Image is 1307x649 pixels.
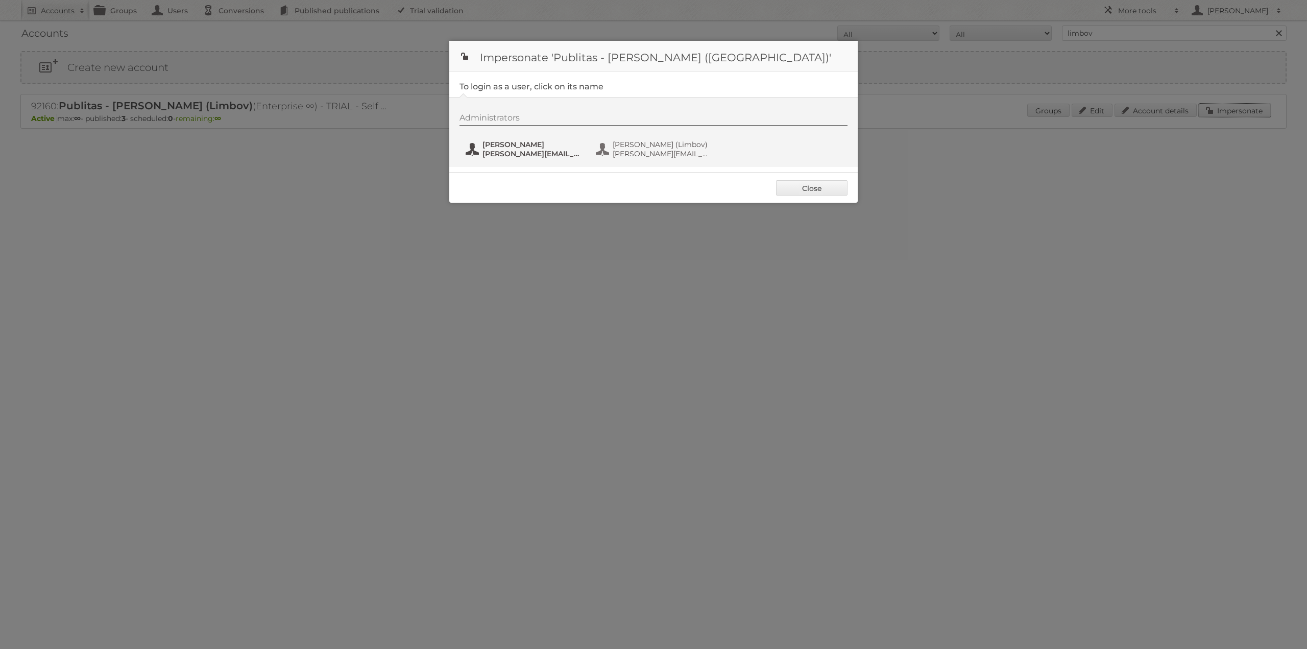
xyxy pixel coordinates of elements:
[595,139,715,159] button: [PERSON_NAME] (Limbov) [PERSON_NAME][EMAIL_ADDRESS][DOMAIN_NAME]
[482,140,582,149] span: [PERSON_NAME]
[459,82,603,91] legend: To login as a user, click on its name
[465,139,585,159] button: [PERSON_NAME] [PERSON_NAME][EMAIL_ADDRESS][DOMAIN_NAME]
[449,41,858,71] h1: Impersonate 'Publitas - [PERSON_NAME] ([GEOGRAPHIC_DATA])'
[482,149,582,158] span: [PERSON_NAME][EMAIL_ADDRESS][DOMAIN_NAME]
[459,113,848,126] div: Administrators
[613,140,712,149] span: [PERSON_NAME] (Limbov)
[776,180,848,196] a: Close
[613,149,712,158] span: [PERSON_NAME][EMAIL_ADDRESS][DOMAIN_NAME]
